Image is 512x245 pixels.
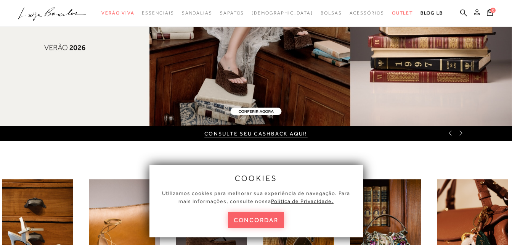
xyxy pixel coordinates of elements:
span: Sapatos [220,10,244,16]
a: noSubCategoriesText [101,6,134,20]
span: 0 [490,8,496,13]
span: cookies [235,174,278,182]
span: Verão Viva [101,10,134,16]
a: noSubCategoriesText [220,6,244,20]
a: noSubCategoriesText [252,6,313,20]
span: Utilizamos cookies para melhorar sua experiência de navegação. Para mais informações, consulte nossa [162,190,350,204]
button: concordar [228,212,284,228]
a: noSubCategoriesText [350,6,384,20]
a: noSubCategoriesText [321,6,342,20]
span: Essenciais [142,10,174,16]
a: Política de Privacidade. [271,198,334,204]
a: CONSULTE SEU CASHBACK AQUI! [204,131,307,137]
button: 0 [485,8,495,19]
a: noSubCategoriesText [182,6,212,20]
span: Acessórios [350,10,384,16]
a: noSubCategoriesText [392,6,413,20]
a: BLOG LB [421,6,443,20]
span: Sandálias [182,10,212,16]
span: BLOG LB [421,10,443,16]
span: [DEMOGRAPHIC_DATA] [252,10,313,16]
span: Bolsas [321,10,342,16]
a: noSubCategoriesText [142,6,174,20]
span: Outlet [392,10,413,16]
